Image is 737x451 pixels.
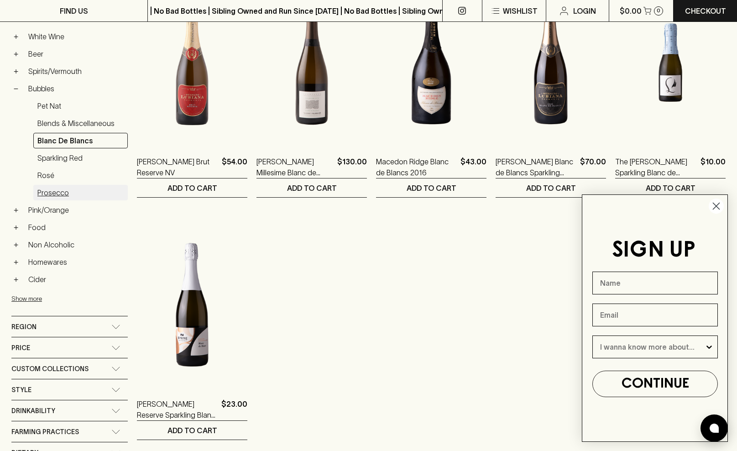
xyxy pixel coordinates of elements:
div: FLYOUT Form [573,185,737,451]
button: ADD TO CART [615,178,726,197]
img: bubble-icon [710,424,719,433]
span: Style [11,384,31,396]
a: [PERSON_NAME] Blanc de Blancs Sparkling 2016 [496,156,576,178]
span: Region [11,321,37,333]
a: White Wine [24,29,128,44]
a: Bubbles [24,81,128,96]
a: [PERSON_NAME] Millesime Blanc de Blancs 2018 [256,156,334,178]
p: $43.00 [460,156,486,178]
button: − [11,84,21,93]
button: + [11,15,21,24]
a: Rosé [33,168,128,183]
p: $23.00 [221,399,247,420]
p: $10.00 [700,156,726,178]
button: Show more [11,289,131,308]
p: $54.00 [222,156,247,178]
div: Style [11,379,128,400]
a: Pink/Orange [24,202,128,218]
button: + [11,67,21,76]
a: The [PERSON_NAME] Sparkling Blanc de Blancs NV 200ml PICCOLO [615,156,697,178]
p: ADD TO CART [526,183,576,194]
div: Region [11,316,128,337]
p: $0.00 [620,5,642,16]
button: ADD TO CART [496,178,606,197]
p: ADD TO CART [167,183,217,194]
button: + [11,49,21,58]
span: Custom Collections [11,363,89,375]
div: Custom Collections [11,358,128,379]
a: [PERSON_NAME] Reserve Sparkling Blanc de Blancs 2023 [137,399,218,420]
button: + [11,223,21,232]
button: CONTINUE [592,371,718,397]
a: Macedon Ridge Blanc de Blancs 2016 [376,156,457,178]
button: ADD TO CART [376,178,486,197]
button: ADD TO CART [256,178,367,197]
a: Homewares [24,254,128,270]
button: ADD TO CART [137,178,247,197]
button: + [11,275,21,284]
button: + [11,257,21,267]
a: Pet Nat [33,98,128,114]
a: Beer [24,46,128,62]
p: ADD TO CART [646,183,695,194]
a: Non Alcoholic [24,237,128,252]
div: Price [11,337,128,358]
button: Close dialog [708,198,724,214]
p: ADD TO CART [167,425,217,436]
a: Sparkling Red [33,150,128,166]
div: Drinkability [11,400,128,421]
a: Food [24,220,128,235]
a: Spirits/Vermouth [24,63,128,79]
img: Byrne Reserve Sparkling Blanc de Blancs 2023 [137,225,247,385]
a: Prosecco [33,185,128,200]
input: Name [592,272,718,294]
a: Cider [24,272,128,287]
a: Blends & Miscellaneous [33,115,128,131]
button: ADD TO CART [137,421,247,440]
p: FIND US [60,5,88,16]
div: Farming Practices [11,421,128,442]
p: Wishlist [503,5,538,16]
p: ADD TO CART [287,183,337,194]
input: Email [592,304,718,326]
span: Drinkability [11,405,55,417]
p: ADD TO CART [407,183,456,194]
span: Price [11,342,30,354]
button: + [11,32,21,41]
button: + [11,240,21,249]
span: SIGN UP [612,240,695,261]
button: + [11,205,21,215]
p: $130.00 [337,156,367,178]
span: Farming Practices [11,426,79,438]
a: Blanc de Blancs [33,133,128,148]
p: 0 [657,8,660,13]
p: $70.00 [580,156,606,178]
p: Login [573,5,596,16]
a: [PERSON_NAME] Brut Reserve NV [137,156,218,178]
button: Show Options [705,336,714,358]
input: I wanna know more about... [600,336,705,358]
p: Checkout [685,5,726,16]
